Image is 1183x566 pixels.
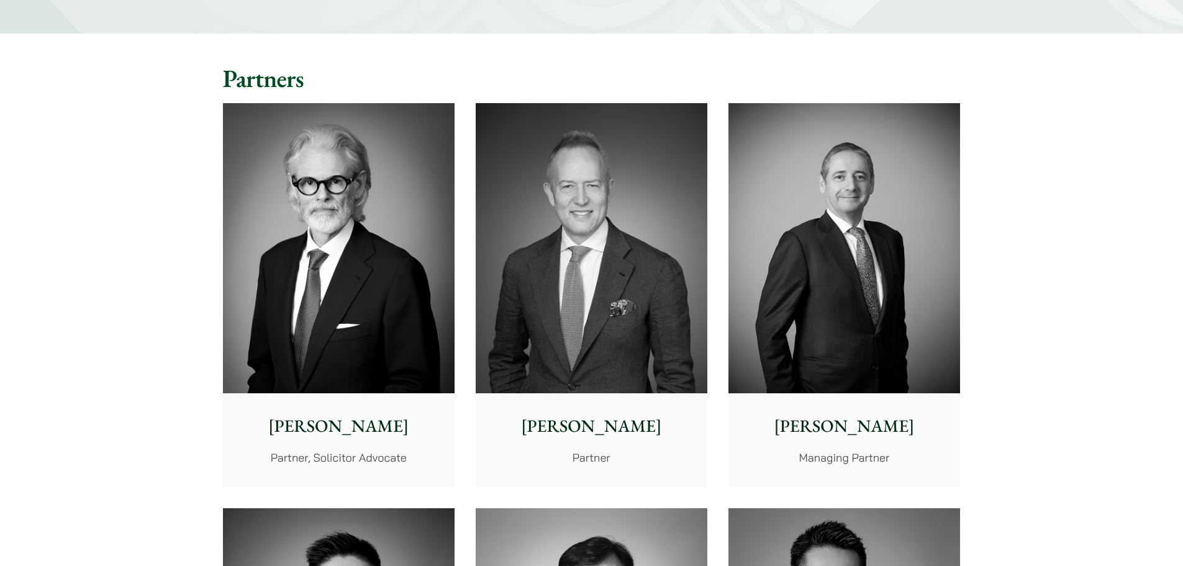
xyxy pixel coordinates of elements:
[738,413,950,439] p: [PERSON_NAME]
[233,449,445,466] p: Partner, Solicitor Advocate
[476,103,707,487] a: [PERSON_NAME] Partner
[738,449,950,466] p: Managing Partner
[223,103,455,487] a: [PERSON_NAME] Partner, Solicitor Advocate
[223,63,961,93] h2: Partners
[486,413,697,439] p: [PERSON_NAME]
[728,103,960,487] a: [PERSON_NAME] Managing Partner
[486,449,697,466] p: Partner
[233,413,445,439] p: [PERSON_NAME]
